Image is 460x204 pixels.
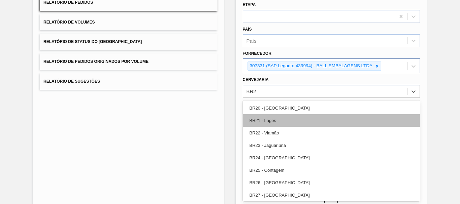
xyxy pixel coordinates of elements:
[243,2,256,7] label: Etapa
[247,38,257,44] div: País
[40,14,217,31] button: Relatório de Volumes
[243,176,420,189] div: BR26 - [GEOGRAPHIC_DATA]
[243,51,271,56] label: Fornecedor
[40,53,217,70] button: Relatório de Pedidos Originados por Volume
[243,189,420,201] div: BR27 - [GEOGRAPHIC_DATA]
[243,102,420,114] div: BR20 - [GEOGRAPHIC_DATA]
[243,139,420,152] div: BR23 - Jaguariúna
[40,34,217,50] button: Relatório de Status do [GEOGRAPHIC_DATA]
[40,73,217,90] button: Relatório de Sugestões
[43,59,149,64] span: Relatório de Pedidos Originados por Volume
[243,127,420,139] div: BR22 - Viamão
[243,164,420,176] div: BR25 - Contagem
[243,27,252,32] label: País
[43,20,95,25] span: Relatório de Volumes
[243,114,420,127] div: BR21 - Lages
[243,77,269,82] label: Cervejaria
[248,62,373,70] div: 307331 (SAP Legado: 439994) - BALL EMBALAGENS LTDA
[243,152,420,164] div: BR24 - [GEOGRAPHIC_DATA]
[43,79,100,84] span: Relatório de Sugestões
[43,39,142,44] span: Relatório de Status do [GEOGRAPHIC_DATA]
